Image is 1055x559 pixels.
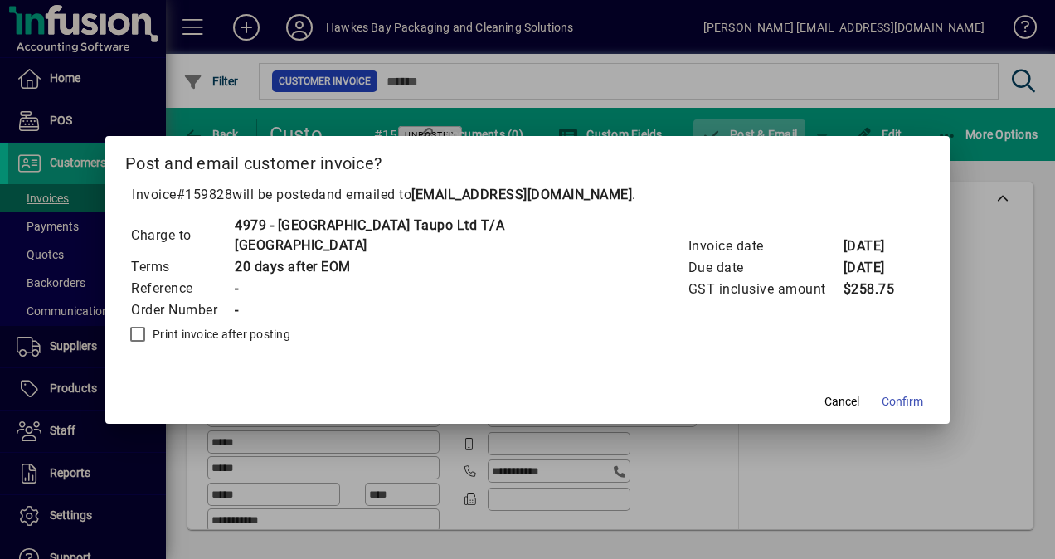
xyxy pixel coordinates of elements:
[688,257,843,279] td: Due date
[411,187,632,202] b: [EMAIL_ADDRESS][DOMAIN_NAME]
[843,236,909,257] td: [DATE]
[688,236,843,257] td: Invoice date
[130,215,234,256] td: Charge to
[177,187,233,202] span: #159828
[234,278,631,299] td: -
[843,257,909,279] td: [DATE]
[130,278,234,299] td: Reference
[875,387,930,417] button: Confirm
[318,187,632,202] span: and emailed to
[149,326,290,343] label: Print invoice after posting
[824,393,859,411] span: Cancel
[125,185,930,205] p: Invoice will be posted .
[130,299,234,321] td: Order Number
[105,136,950,184] h2: Post and email customer invoice?
[234,215,631,256] td: 4979 - [GEOGRAPHIC_DATA] Taupo Ltd T/A [GEOGRAPHIC_DATA]
[688,279,843,300] td: GST inclusive amount
[882,393,923,411] span: Confirm
[815,387,868,417] button: Cancel
[234,299,631,321] td: -
[234,256,631,278] td: 20 days after EOM
[843,279,909,300] td: $258.75
[130,256,234,278] td: Terms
